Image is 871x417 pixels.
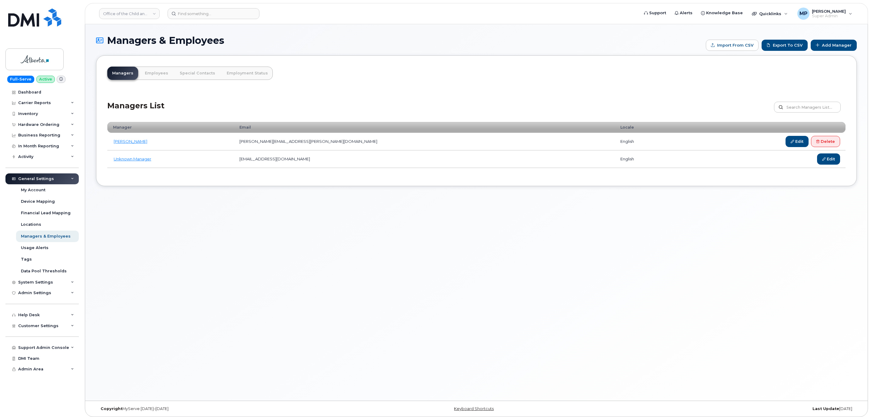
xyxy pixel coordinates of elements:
[762,40,808,51] a: Export to CSV
[175,67,220,80] a: Special Contacts
[222,67,273,80] a: Employment Status
[107,122,234,133] th: Manager
[817,153,840,165] a: Edit
[811,136,840,147] a: Delete
[615,122,678,133] th: Locale
[615,133,678,150] td: english
[234,122,615,133] th: Email
[234,133,615,150] td: [PERSON_NAME][EMAIL_ADDRESS][PERSON_NAME][DOMAIN_NAME]
[234,150,615,168] td: [EMAIL_ADDRESS][DOMAIN_NAME]
[96,406,350,411] div: MyServe [DATE]–[DATE]
[811,40,857,51] a: Add Manager
[114,156,151,161] a: Unknown Manager
[107,102,165,120] h2: Managers List
[107,67,138,80] a: Managers
[114,139,147,144] a: [PERSON_NAME]
[454,406,494,411] a: Keyboard Shortcuts
[140,67,173,80] a: Employees
[706,40,759,51] form: Import from CSV
[96,35,703,46] h1: Managers & Employees
[603,406,857,411] div: [DATE]
[101,406,122,411] strong: Copyright
[786,136,809,147] a: Edit
[813,406,839,411] strong: Last Update
[615,150,678,168] td: english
